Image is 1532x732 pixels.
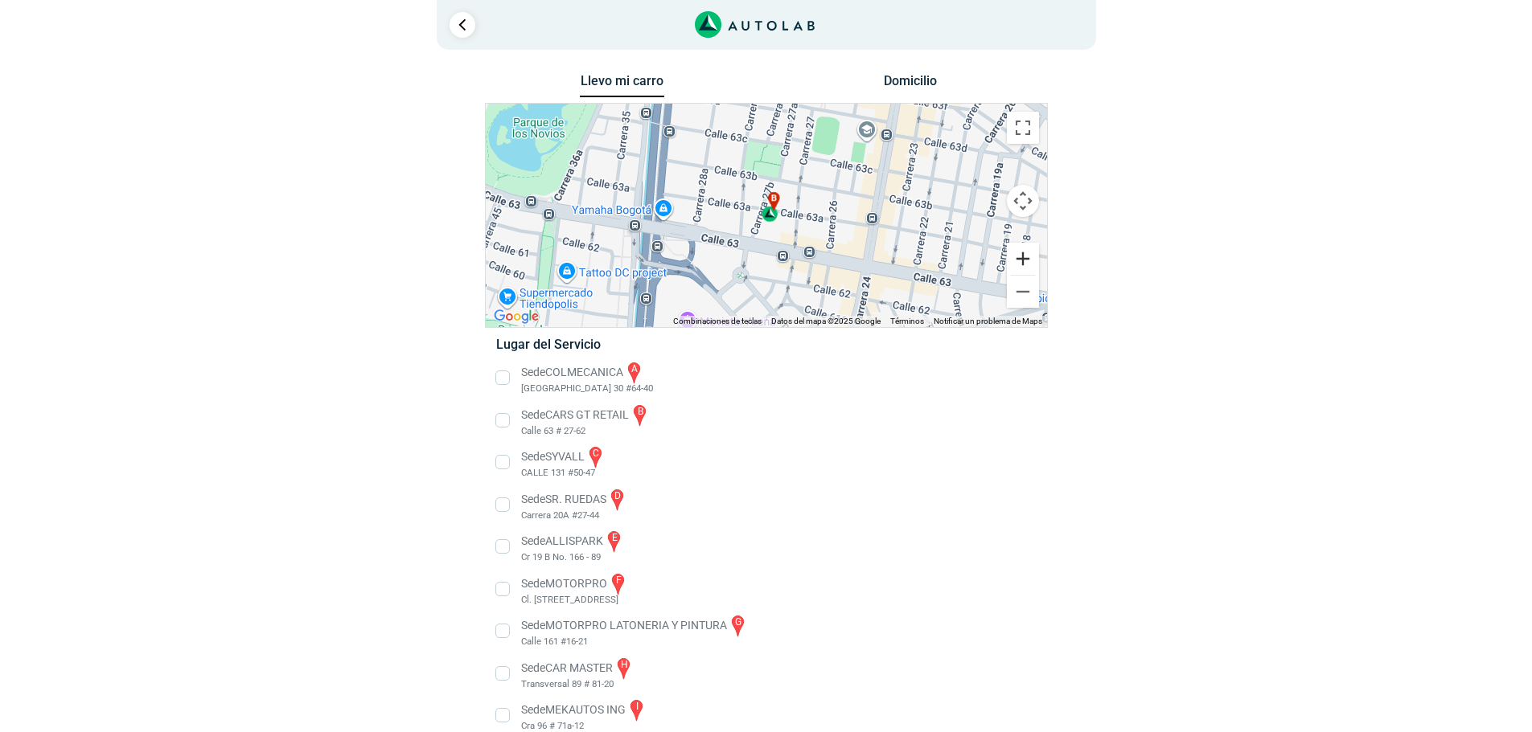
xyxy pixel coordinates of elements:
button: Controles de visualización del mapa [1007,185,1039,217]
button: Reducir [1007,276,1039,308]
a: Notificar un problema de Maps [934,317,1042,325]
button: Cambiar a la vista en pantalla completa [1007,112,1039,144]
span: Datos del mapa ©2025 Google [771,317,881,325]
button: Combinaciones de teclas [673,316,762,327]
a: Ir al paso anterior [450,12,475,38]
h5: Lugar del Servicio [496,337,1036,352]
button: Llevo mi carro [580,73,664,98]
button: Ampliar [1007,243,1039,275]
a: Abre esta zona en Google Maps (se abre en una nueva ventana) [490,306,543,327]
span: b [770,192,777,206]
a: Términos (se abre en una nueva pestaña) [890,317,924,325]
button: Domicilio [868,73,952,96]
a: Link al sitio de autolab [695,16,815,31]
img: Google [490,306,543,327]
